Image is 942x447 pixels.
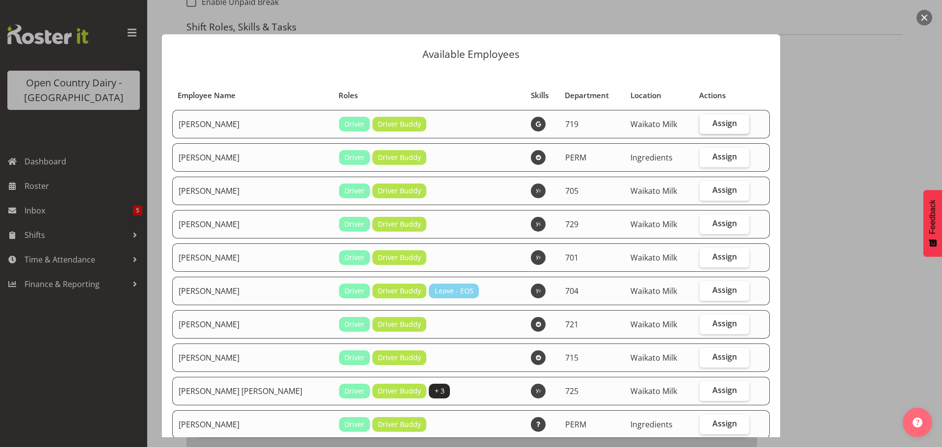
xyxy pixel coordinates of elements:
[344,419,365,430] span: Driver
[565,286,578,296] span: 704
[172,177,333,205] td: [PERSON_NAME]
[565,90,619,101] div: Department
[712,218,737,228] span: Assign
[630,90,688,101] div: Location
[928,200,937,234] span: Feedback
[172,277,333,305] td: [PERSON_NAME]
[712,419,737,428] span: Assign
[630,119,677,130] span: Waikato Milk
[344,352,365,363] span: Driver
[378,185,421,196] span: Driver Buddy
[923,190,942,257] button: Feedback - Show survey
[630,185,677,196] span: Waikato Milk
[565,152,586,163] span: PERM
[712,385,737,395] span: Assign
[172,310,333,339] td: [PERSON_NAME]
[712,185,737,195] span: Assign
[172,143,333,172] td: [PERSON_NAME]
[712,352,737,362] span: Assign
[172,410,333,439] td: [PERSON_NAME]
[344,286,365,296] span: Driver
[630,386,677,396] span: Waikato Milk
[378,219,421,230] span: Driver Buddy
[172,110,333,138] td: [PERSON_NAME]
[172,243,333,272] td: [PERSON_NAME]
[378,419,421,430] span: Driver Buddy
[913,418,922,427] img: help-xxl-2.png
[565,219,578,230] span: 729
[712,152,737,161] span: Assign
[378,386,421,396] span: Driver Buddy
[531,90,554,101] div: Skills
[699,90,750,101] div: Actions
[435,386,445,396] span: + 3
[378,286,421,296] span: Driver Buddy
[712,285,737,295] span: Assign
[378,119,421,130] span: Driver Buddy
[344,252,365,263] span: Driver
[172,210,333,238] td: [PERSON_NAME]
[565,352,578,363] span: 715
[344,219,365,230] span: Driver
[565,252,578,263] span: 701
[630,419,673,430] span: Ingredients
[344,185,365,196] span: Driver
[435,286,473,296] span: Leave - EOS
[339,90,520,101] div: Roles
[630,319,677,330] span: Waikato Milk
[378,152,421,163] span: Driver Buddy
[172,343,333,372] td: [PERSON_NAME]
[630,286,677,296] span: Waikato Milk
[630,252,677,263] span: Waikato Milk
[712,318,737,328] span: Assign
[172,49,770,59] p: Available Employees
[565,386,578,396] span: 725
[344,319,365,330] span: Driver
[630,219,677,230] span: Waikato Milk
[630,352,677,363] span: Waikato Milk
[712,118,737,128] span: Assign
[565,185,578,196] span: 705
[565,419,586,430] span: PERM
[565,319,578,330] span: 721
[712,252,737,262] span: Assign
[178,90,327,101] div: Employee Name
[378,319,421,330] span: Driver Buddy
[344,152,365,163] span: Driver
[630,152,673,163] span: Ingredients
[344,386,365,396] span: Driver
[344,119,365,130] span: Driver
[565,119,578,130] span: 719
[378,352,421,363] span: Driver Buddy
[378,252,421,263] span: Driver Buddy
[172,377,333,405] td: [PERSON_NAME] [PERSON_NAME]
